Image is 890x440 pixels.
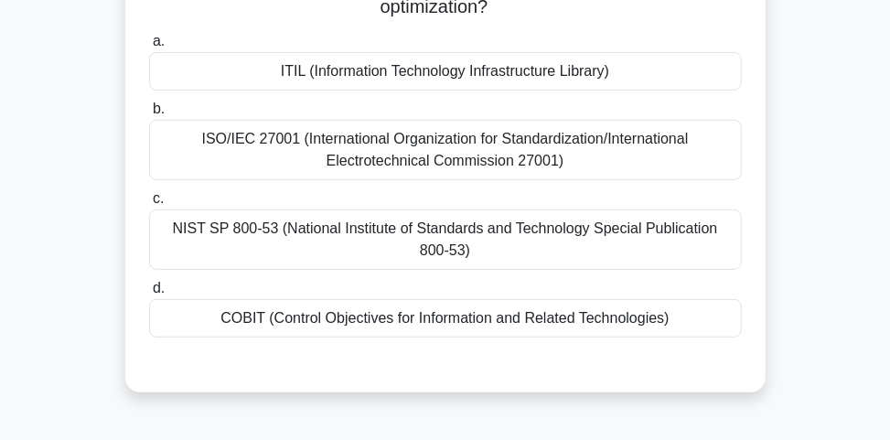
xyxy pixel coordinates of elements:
div: COBIT (Control Objectives for Information and Related Technologies) [149,299,742,338]
span: d. [153,280,165,295]
span: a. [153,33,165,48]
span: b. [153,101,165,116]
div: NIST SP 800-53 (National Institute of Standards and Technology Special Publication 800-53) [149,209,742,270]
div: ISO/IEC 27001 (International Organization for Standardization/International Electrotechnical Comm... [149,120,742,180]
span: c. [153,190,164,206]
div: ITIL (Information Technology Infrastructure Library) [149,52,742,91]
